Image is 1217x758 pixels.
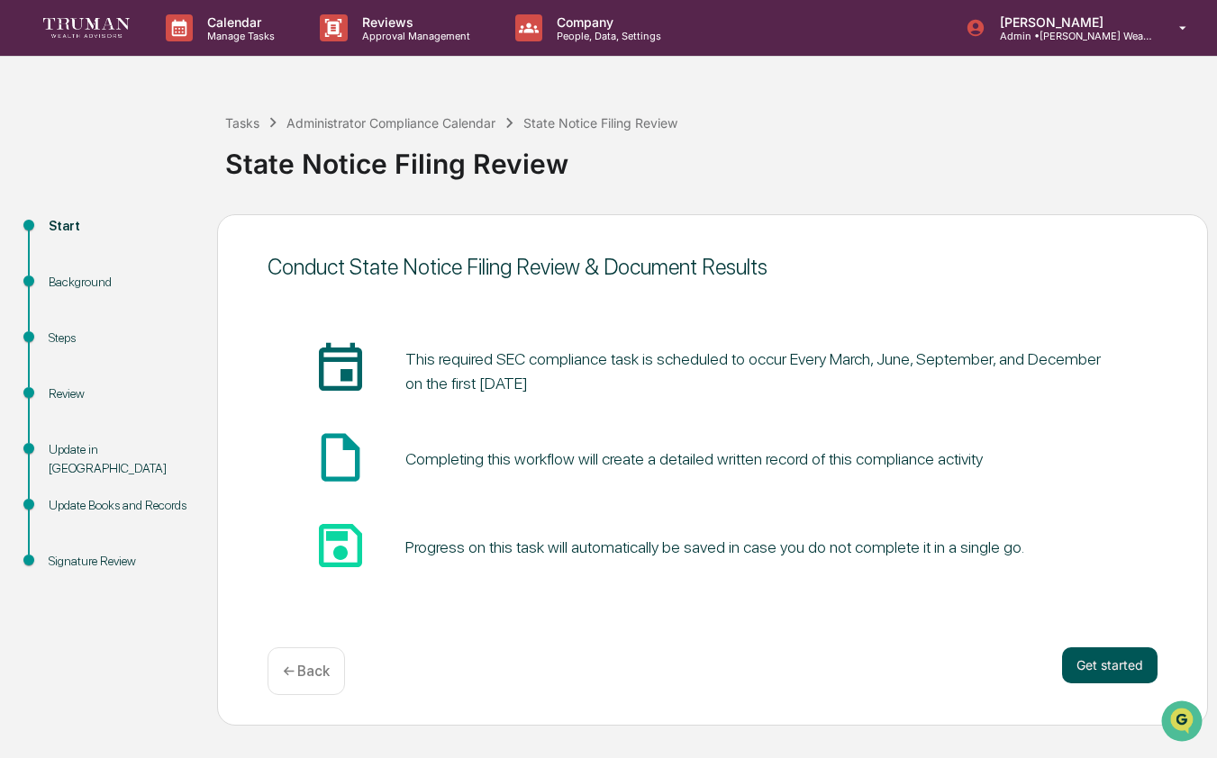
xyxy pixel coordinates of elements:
[18,263,32,277] div: 🔎
[286,115,495,131] div: Administrator Compliance Calendar
[985,14,1153,30] p: [PERSON_NAME]
[49,496,188,515] div: Update Books and Records
[283,663,330,680] p: ← Back
[61,156,228,170] div: We're available if you need us!
[18,229,32,243] div: 🖐️
[149,227,223,245] span: Attestations
[11,220,123,252] a: 🖐️Preclearance
[348,14,479,30] p: Reviews
[405,449,983,468] div: Completing this workflow will create a detailed written record of this compliance activity
[49,440,188,478] div: Update in [GEOGRAPHIC_DATA]
[312,517,369,574] span: save_icon
[193,30,284,42] p: Manage Tasks
[1062,647,1158,683] button: Get started
[36,227,116,245] span: Preclearance
[542,14,670,30] p: Company
[268,254,1158,280] div: Conduct State Notice Filing Review & Document Results
[11,254,121,286] a: 🔎Data Lookup
[523,115,677,131] div: State Notice Filing Review
[985,30,1153,42] p: Admin • [PERSON_NAME] Wealth
[225,115,259,131] div: Tasks
[36,261,114,279] span: Data Lookup
[348,30,479,42] p: Approval Management
[49,384,188,403] div: Review
[18,138,50,170] img: 1746055101610-c473b297-6a78-478c-a979-82029cc54cd1
[127,304,218,319] a: Powered byPylon
[131,229,145,243] div: 🗄️
[542,30,670,42] p: People, Data, Settings
[1159,699,1208,747] iframe: Open customer support
[193,14,284,30] p: Calendar
[49,273,188,292] div: Background
[18,38,328,67] p: How can we help?
[49,217,188,236] div: Start
[43,18,130,37] img: logo
[123,220,231,252] a: 🗄️Attestations
[405,347,1113,395] pre: This required SEC compliance task is scheduled to occur Every March, June, September, and Decembe...
[49,329,188,347] div: Steps
[61,138,295,156] div: Start new chat
[179,305,218,319] span: Pylon
[306,143,328,165] button: Start new chat
[405,537,1024,556] div: Progress on this task will automatically be saved in case you do not complete it in a single go.
[225,133,1208,180] div: State Notice Filing Review
[49,552,188,571] div: Signature Review
[312,429,369,486] span: insert_drive_file_icon
[312,340,369,398] span: insert_invitation_icon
